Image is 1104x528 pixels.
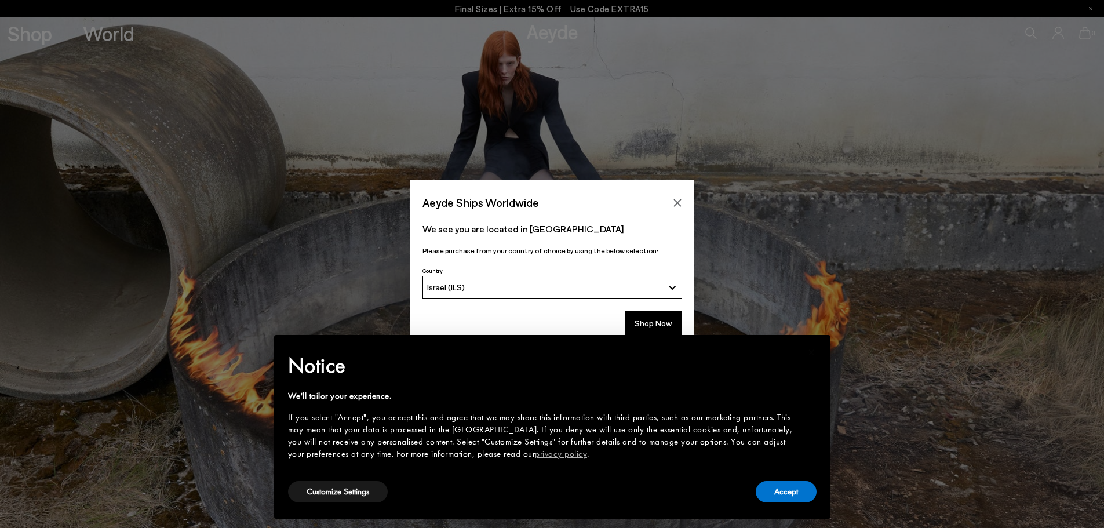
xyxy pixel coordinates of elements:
[422,192,539,213] span: Aeyde Ships Worldwide
[625,311,682,336] button: Shop Now
[288,481,388,502] button: Customize Settings
[798,338,826,366] button: Close this notice
[535,448,587,460] a: privacy policy
[422,267,443,274] span: Country
[422,245,682,256] p: Please purchase from your country of choice by using the below selection:
[288,390,798,402] div: We'll tailor your experience.
[422,222,682,236] p: We see you are located in [GEOGRAPHIC_DATA]
[669,194,686,212] button: Close
[288,351,798,381] h2: Notice
[288,412,798,460] div: If you select "Accept", you accept this and agree that we may share this information with third p...
[808,343,815,361] span: ×
[756,481,817,502] button: Accept
[427,282,465,292] span: Israel (ILS)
